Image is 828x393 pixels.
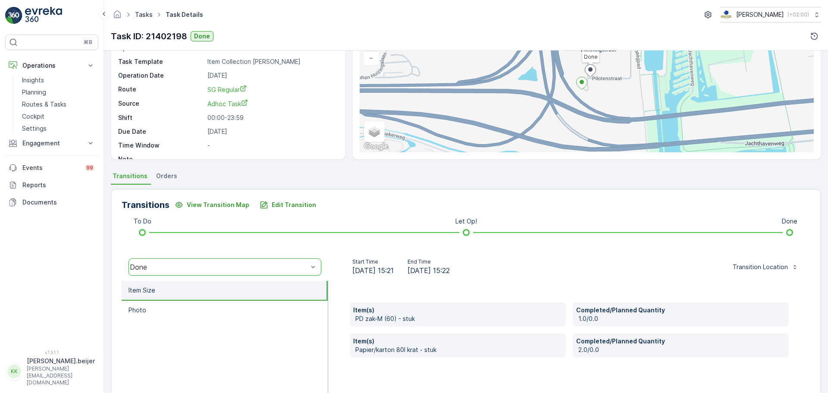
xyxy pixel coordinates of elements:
p: Completed/Planned Quantity [576,306,785,314]
img: basis-logo_rgb2x.png [720,10,733,19]
p: Routes & Tasks [22,100,66,109]
span: [DATE] 15:22 [408,265,450,276]
a: Settings [19,123,98,135]
a: Routes & Tasks [19,98,98,110]
p: Done [782,217,797,226]
p: Item Collection [PERSON_NAME] [207,57,336,66]
span: Task Details [164,10,205,19]
img: logo [5,7,22,24]
button: Done [191,31,213,41]
p: 2.0/0.0 [578,346,785,354]
a: Insights [19,74,98,86]
p: Due Date [118,127,204,136]
a: Homepage [113,13,122,20]
p: Photo [129,306,146,314]
span: v 1.51.1 [5,350,98,355]
p: To Do [134,217,151,226]
a: Zoom Out [365,51,378,64]
p: [PERSON_NAME].beijer [27,357,95,365]
p: End Time [408,258,450,265]
p: Item(s) [353,337,562,346]
p: Start Time [352,258,394,265]
p: [PERSON_NAME] [736,10,784,19]
p: Reports [22,181,95,189]
p: PD zak-M (60) - stuk [355,314,562,323]
a: Adhoc Task [207,99,336,108]
p: Task ID: 21402198 [111,30,187,43]
span: [DATE] 15:21 [352,265,394,276]
button: Operations [5,57,98,74]
p: Edit Transition [272,201,316,209]
button: Transition Location [728,260,803,274]
div: Done [130,263,308,271]
p: Task Template [118,57,204,66]
p: - [207,141,336,150]
p: Completed/Planned Quantity [576,337,785,346]
div: KK [7,365,21,378]
span: Orders [156,172,177,180]
span: − [369,54,373,61]
p: Let Op! [455,217,477,226]
p: Transitions [122,198,169,211]
a: Cockpit [19,110,98,123]
span: Adhoc Task [207,100,248,107]
a: SG Regular [207,85,336,94]
img: Google [362,141,390,152]
p: 1.0/0.0 [578,314,785,323]
a: Open this area in Google Maps (opens a new window) [362,141,390,152]
p: View Transition Map [187,201,249,209]
p: Source [118,99,204,108]
p: [DATE] [207,71,336,80]
img: logo_light-DOdMpM7g.png [25,7,62,24]
p: Events [22,163,79,172]
p: Route [118,85,204,94]
a: Layers [365,122,384,141]
p: Note [118,155,204,163]
p: Settings [22,124,47,133]
p: Item Size [129,286,155,295]
a: Events99 [5,159,98,176]
p: Cockpit [22,112,44,121]
button: [PERSON_NAME](+02:00) [720,7,821,22]
a: Tasks [135,11,153,18]
p: - [207,155,336,163]
a: Reports [5,176,98,194]
p: Done [194,32,210,41]
a: Documents [5,194,98,211]
p: 00:00-23:59 [207,113,336,122]
p: 99 [86,164,93,171]
button: View Transition Map [169,198,254,212]
a: Planning [19,86,98,98]
span: SG Regular [207,86,247,93]
p: Operation Date [118,71,204,80]
p: Documents [22,198,95,207]
p: Planning [22,88,46,97]
p: ( +02:00 ) [787,11,809,18]
p: Papier/karton 80l krat - stuk [355,346,562,354]
p: Engagement [22,139,81,148]
button: Engagement [5,135,98,152]
p: Shift [118,113,204,122]
p: Insights [22,76,44,85]
p: Transition Location [733,263,788,271]
p: [PERSON_NAME][EMAIL_ADDRESS][DOMAIN_NAME] [27,365,95,386]
p: ⌘B [84,39,92,46]
p: Item(s) [353,306,562,314]
span: Transitions [113,172,147,180]
button: Edit Transition [254,198,321,212]
p: Time Window [118,141,204,150]
button: KK[PERSON_NAME].beijer[PERSON_NAME][EMAIL_ADDRESS][DOMAIN_NAME] [5,357,98,386]
p: [DATE] [207,127,336,136]
p: Operations [22,61,81,70]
